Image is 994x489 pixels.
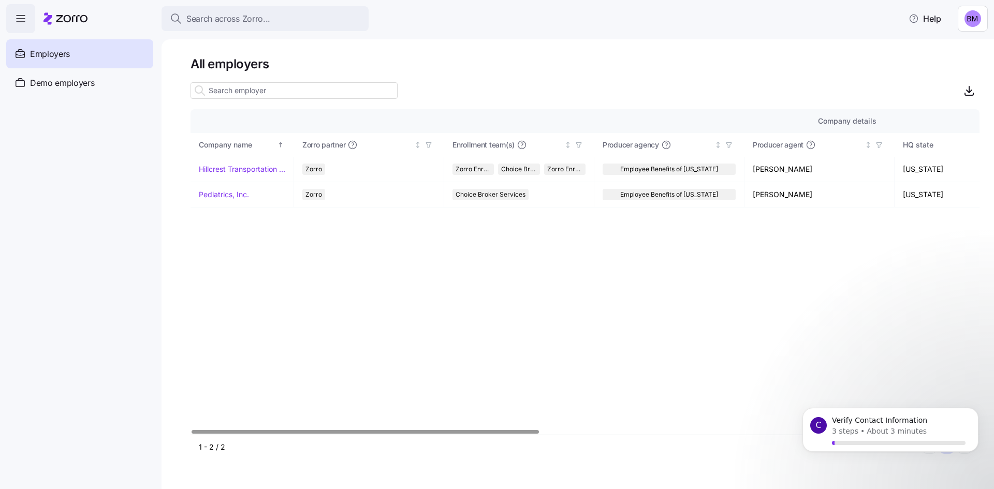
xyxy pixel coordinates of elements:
span: Choice Broker Services [501,164,536,175]
a: Employers [6,39,153,68]
span: Employee Benefits of [US_STATE] [620,164,718,175]
button: Search across Zorro... [162,6,369,31]
span: Demo employers [30,77,95,90]
div: Not sorted [865,141,872,149]
th: Company nameSorted ascending [191,133,294,157]
input: Search employer [191,82,398,99]
span: Zorro Enrollment Team [456,164,491,175]
a: Hillcrest Transportation Inc. [199,164,285,174]
span: Enrollment team(s) [452,140,515,150]
span: Zorro partner [302,140,345,150]
span: Search across Zorro... [186,12,270,25]
span: Zorro Enrollment Experts [547,164,582,175]
span: Zorro [305,189,322,200]
button: Help [900,8,949,29]
td: [PERSON_NAME] [744,157,895,182]
span: Producer agent [753,140,803,150]
span: Help [909,12,941,25]
th: Producer agencyNot sorted [594,133,744,157]
span: Producer agency [603,140,659,150]
img: 6b5c5d70fdc799de6ae78d14f92ff216 [964,10,981,27]
span: Zorro [305,164,322,175]
a: Demo employers [6,68,153,97]
h1: All employers [191,56,980,72]
div: Not sorted [564,141,572,149]
span: Choice Broker Services [456,189,525,200]
th: Producer agentNot sorted [744,133,895,157]
th: Zorro partnerNot sorted [294,133,444,157]
th: Enrollment team(s)Not sorted [444,133,594,157]
div: Sorted ascending [277,141,284,149]
div: 1 - 2 / 2 [199,442,918,452]
div: Company name [199,139,275,151]
div: Not sorted [414,141,421,149]
a: Pediatrics, Inc. [199,189,249,200]
div: Not sorted [714,141,722,149]
td: [PERSON_NAME] [744,182,895,208]
iframe: Intercom notifications message [787,396,994,484]
span: Employee Benefits of [US_STATE] [620,189,718,200]
span: Employers [30,48,70,61]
